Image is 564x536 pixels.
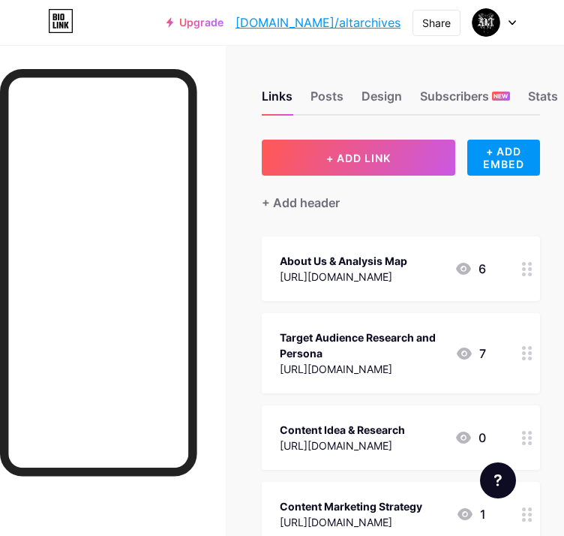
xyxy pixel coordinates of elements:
button: + ADD LINK [262,140,455,176]
div: 7 [455,345,486,363]
div: [URL][DOMAIN_NAME] [280,361,443,377]
div: [URL][DOMAIN_NAME] [280,269,407,285]
a: Upgrade [166,17,223,29]
div: Stats [528,87,558,114]
span: NEW [493,92,508,101]
span: + ADD LINK [326,152,391,164]
img: altarchives [472,8,500,37]
a: [DOMAIN_NAME]/altarchives [235,14,400,32]
div: Posts [310,87,343,114]
div: + ADD EMBED [467,140,540,176]
div: Target Audience Research and Persona [280,330,443,361]
div: 6 [454,260,486,278]
div: [URL][DOMAIN_NAME] [280,514,422,530]
div: About Us & Analysis Map [280,253,407,269]
div: Subscribers [420,87,510,114]
div: Content Marketing Strategy [280,498,422,514]
div: Content Idea & Research [280,422,405,438]
div: 0 [454,429,486,447]
div: 1 [456,505,486,523]
div: + Add header [262,194,340,212]
div: Links [262,87,292,114]
div: [URL][DOMAIN_NAME] [280,438,405,453]
div: Share [422,15,451,31]
div: Design [361,87,402,114]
